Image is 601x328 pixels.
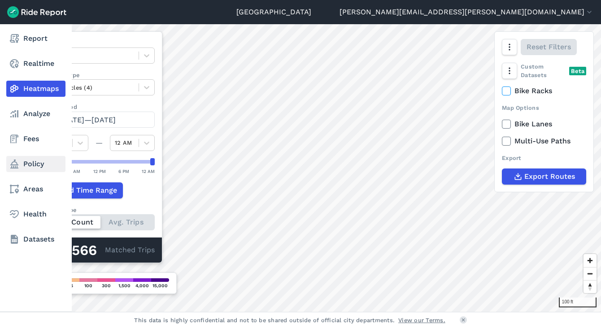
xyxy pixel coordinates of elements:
div: 933,566 [44,245,105,256]
a: Fees [6,131,65,147]
a: Datasets [6,231,65,247]
label: Vehicle Type [44,71,155,79]
a: View our Terms. [398,316,445,324]
div: Map Options [502,104,586,112]
div: Beta [569,67,586,75]
div: 100 ft [559,298,597,307]
button: Zoom out [584,267,597,280]
a: Areas [6,181,65,197]
div: — [88,138,110,148]
div: Custom Datasets [502,62,586,79]
div: 12 PM [93,167,106,175]
div: Count Type [44,206,155,214]
img: Ride Report [7,6,66,18]
label: Bike Racks [502,86,586,96]
a: Policy [6,156,65,172]
button: Zoom in [584,254,597,267]
button: [DATE]—[DATE] [44,112,155,128]
button: [PERSON_NAME][EMAIL_ADDRESS][PERSON_NAME][DOMAIN_NAME] [340,7,594,17]
button: Add Time Range [44,182,123,199]
a: Heatmaps [6,81,65,97]
a: [GEOGRAPHIC_DATA] [236,7,311,17]
div: Matched Trips [36,237,162,263]
label: Multi-Use Paths [502,136,586,147]
button: Export Routes [502,168,586,185]
div: 6 AM [69,167,80,175]
span: Reset Filters [527,42,571,52]
span: Export Routes [524,171,575,182]
a: Analyze [6,106,65,122]
label: Data Period [44,103,155,111]
div: 6 PM [118,167,129,175]
button: Reset Filters [521,39,577,55]
label: Bike Lanes [502,119,586,129]
a: Realtime [6,56,65,72]
a: Health [6,206,65,222]
div: Export [502,154,586,162]
span: Add Time Range [60,185,117,196]
canvas: Map [29,24,601,312]
div: 12 AM [142,167,155,175]
a: Report [6,30,65,47]
button: Reset bearing to north [584,280,597,293]
span: [DATE]—[DATE] [60,116,116,124]
label: Data Type [44,39,155,47]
